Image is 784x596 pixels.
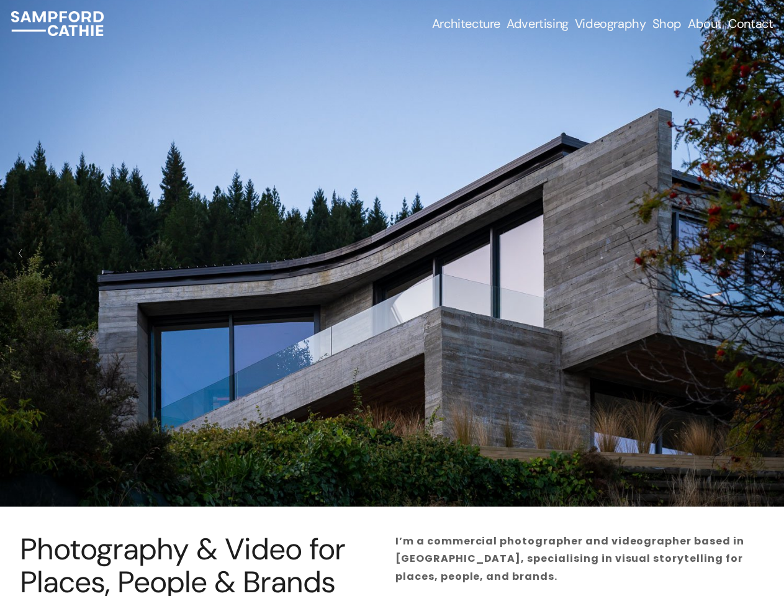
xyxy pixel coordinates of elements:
a: Contact [728,15,773,32]
button: Previous Slide [12,243,29,263]
a: Shop [652,15,682,32]
strong: I’m a commercial photographer and videographer based in [GEOGRAPHIC_DATA], specialising in visual... [395,534,747,584]
a: About [688,15,722,32]
a: folder dropdown [507,15,569,32]
span: Architecture [432,16,500,31]
a: folder dropdown [432,15,500,32]
img: Sampford Cathie Photo + Video [11,11,104,36]
span: Advertising [507,16,569,31]
a: Videography [575,15,646,32]
button: Next Slide [755,243,772,263]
